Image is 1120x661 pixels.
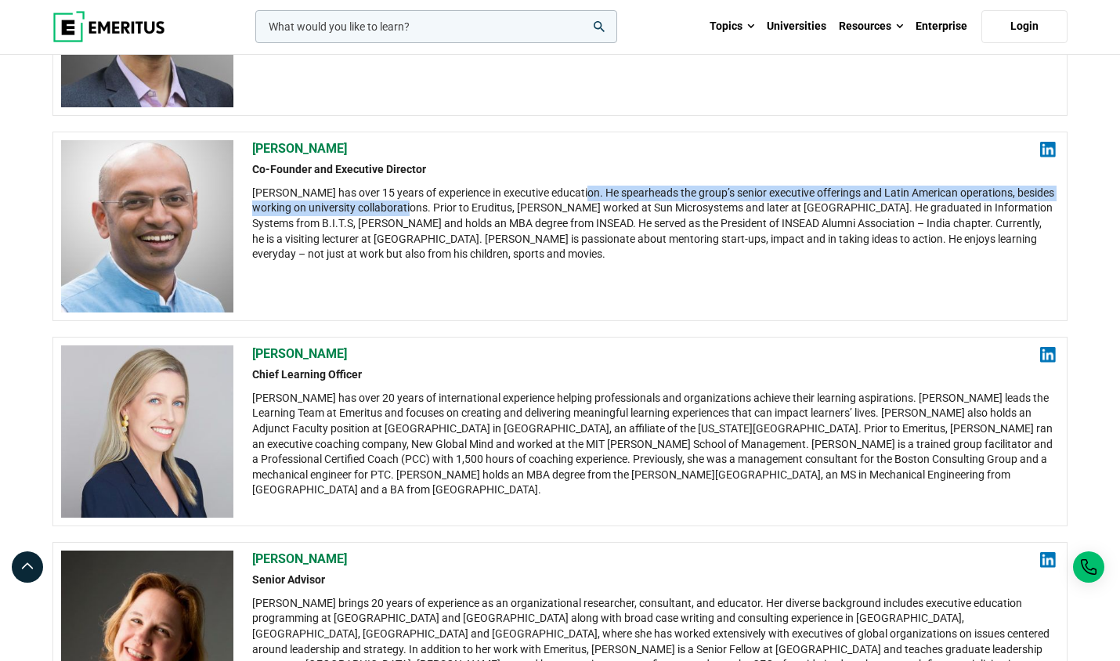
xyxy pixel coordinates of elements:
h2: Chief Learning Officer [252,367,1056,383]
input: woocommerce-product-search-field-0 [255,10,617,43]
a: Login [981,10,1068,43]
h2: [PERSON_NAME] [252,551,1056,568]
img: Chaitanya-Kalipatnapu-Eruditus-300x300-1 [61,140,233,312]
h2: [PERSON_NAME] [252,345,1056,363]
img: linkedin.png [1040,347,1056,363]
img: linkedin.png [1040,552,1056,568]
div: [PERSON_NAME] has over 20 years of international experience helping professionals and organizatio... [252,391,1056,498]
h2: [PERSON_NAME] [252,140,1056,157]
img: ashley_chiampo-300x300-1 [61,345,233,518]
h2: Senior Advisor [252,573,1056,588]
div: [PERSON_NAME] has over 15 years of experience in executive education. He spearheads the group’s s... [252,186,1056,262]
h2: Co-Founder and Executive Director [252,162,1056,178]
img: linkedin.png [1040,142,1056,157]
